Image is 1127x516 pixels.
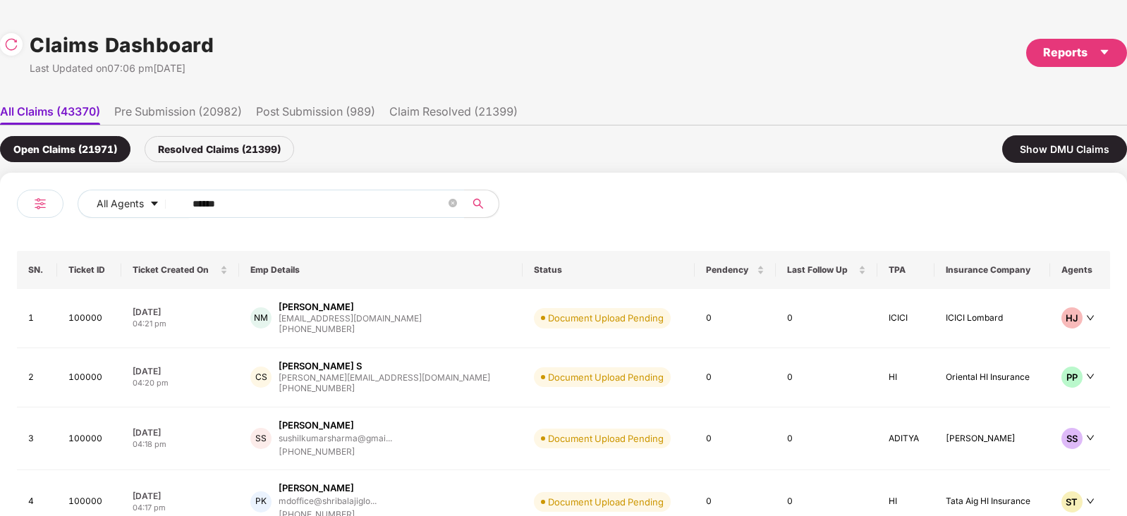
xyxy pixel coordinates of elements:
[934,251,1050,289] th: Insurance Company
[250,367,272,388] div: CS
[279,496,377,505] div: mdoffice@shribalajiglo...
[695,251,776,289] th: Pendency
[787,264,855,276] span: Last Follow Up
[279,419,354,432] div: [PERSON_NAME]
[133,318,228,330] div: 04:21 pm
[877,348,934,407] td: HI
[133,365,228,377] div: [DATE]
[133,490,228,502] div: [DATE]
[279,360,362,373] div: [PERSON_NAME] S
[389,104,518,125] li: Claim Resolved (21399)
[114,104,242,125] li: Pre Submission (20982)
[78,190,190,218] button: All Agentscaret-down
[279,434,392,443] div: sushilkumarsharma@gmai...
[256,104,375,125] li: Post Submission (989)
[464,190,499,218] button: search
[1099,47,1110,58] span: caret-down
[133,438,228,450] div: 04:18 pm
[776,289,877,348] td: 0
[150,199,159,210] span: caret-down
[4,37,18,51] img: svg+xml;base64,PHN2ZyBpZD0iUmVsb2FkLTMyeDMyIiB4bWxucz0iaHR0cDovL3d3dy53My5vcmcvMjAwMC9zdmciIHdpZH...
[1086,314,1095,322] span: down
[1061,491,1083,512] div: ST
[32,195,49,212] img: svg+xml;base64,PHN2ZyB4bWxucz0iaHR0cDovL3d3dy53My5vcmcvMjAwMC9zdmciIHdpZHRoPSIyNCIgaGVpZ2h0PSIyNC...
[1061,428,1083,449] div: SS
[97,196,144,211] span: All Agents
[17,407,57,471] td: 3
[1061,307,1083,328] div: HJ
[30,61,214,76] div: Last Updated on 07:06 pm[DATE]
[695,348,776,407] td: 0
[1086,497,1095,505] span: down
[1086,372,1095,381] span: down
[250,491,272,512] div: PK
[548,431,664,446] div: Document Upload Pending
[279,446,392,459] div: [PHONE_NUMBER]
[934,348,1050,407] td: Oriental HI Insurance
[279,382,490,395] div: [PHONE_NUMBER]
[695,289,776,348] td: 0
[133,306,228,318] div: [DATE]
[133,502,228,514] div: 04:17 pm
[239,251,523,289] th: Emp Details
[776,251,877,289] th: Last Follow Up
[17,289,57,348] td: 1
[548,311,664,325] div: Document Upload Pending
[1043,44,1110,61] div: Reports
[250,307,272,328] div: NM
[279,481,354,495] div: [PERSON_NAME]
[1061,367,1083,388] div: PP
[57,289,121,348] td: 100000
[133,426,228,438] div: [DATE]
[1086,434,1095,442] span: down
[279,373,490,382] div: [PERSON_NAME][EMAIL_ADDRESS][DOMAIN_NAME]
[279,314,422,323] div: [EMAIL_ADDRESS][DOMAIN_NAME]
[706,264,754,276] span: Pendency
[57,407,121,471] td: 100000
[279,300,354,314] div: [PERSON_NAME]
[464,198,492,209] span: search
[776,348,877,407] td: 0
[877,251,934,289] th: TPA
[121,251,239,289] th: Ticket Created On
[934,289,1050,348] td: ICICI Lombard
[934,407,1050,471] td: [PERSON_NAME]
[449,197,457,211] span: close-circle
[57,348,121,407] td: 100000
[133,377,228,389] div: 04:20 pm
[1002,135,1127,163] div: Show DMU Claims
[877,407,934,471] td: ADITYA
[57,251,121,289] th: Ticket ID
[776,407,877,471] td: 0
[523,251,695,289] th: Status
[449,199,457,207] span: close-circle
[30,30,214,61] h1: Claims Dashboard
[17,251,57,289] th: SN.
[17,348,57,407] td: 2
[695,407,776,471] td: 0
[1050,251,1110,289] th: Agents
[133,264,217,276] span: Ticket Created On
[145,136,294,162] div: Resolved Claims (21399)
[279,323,422,336] div: [PHONE_NUMBER]
[250,428,272,449] div: SS
[877,289,934,348] td: ICICI
[548,495,664,509] div: Document Upload Pending
[548,370,664,384] div: Document Upload Pending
